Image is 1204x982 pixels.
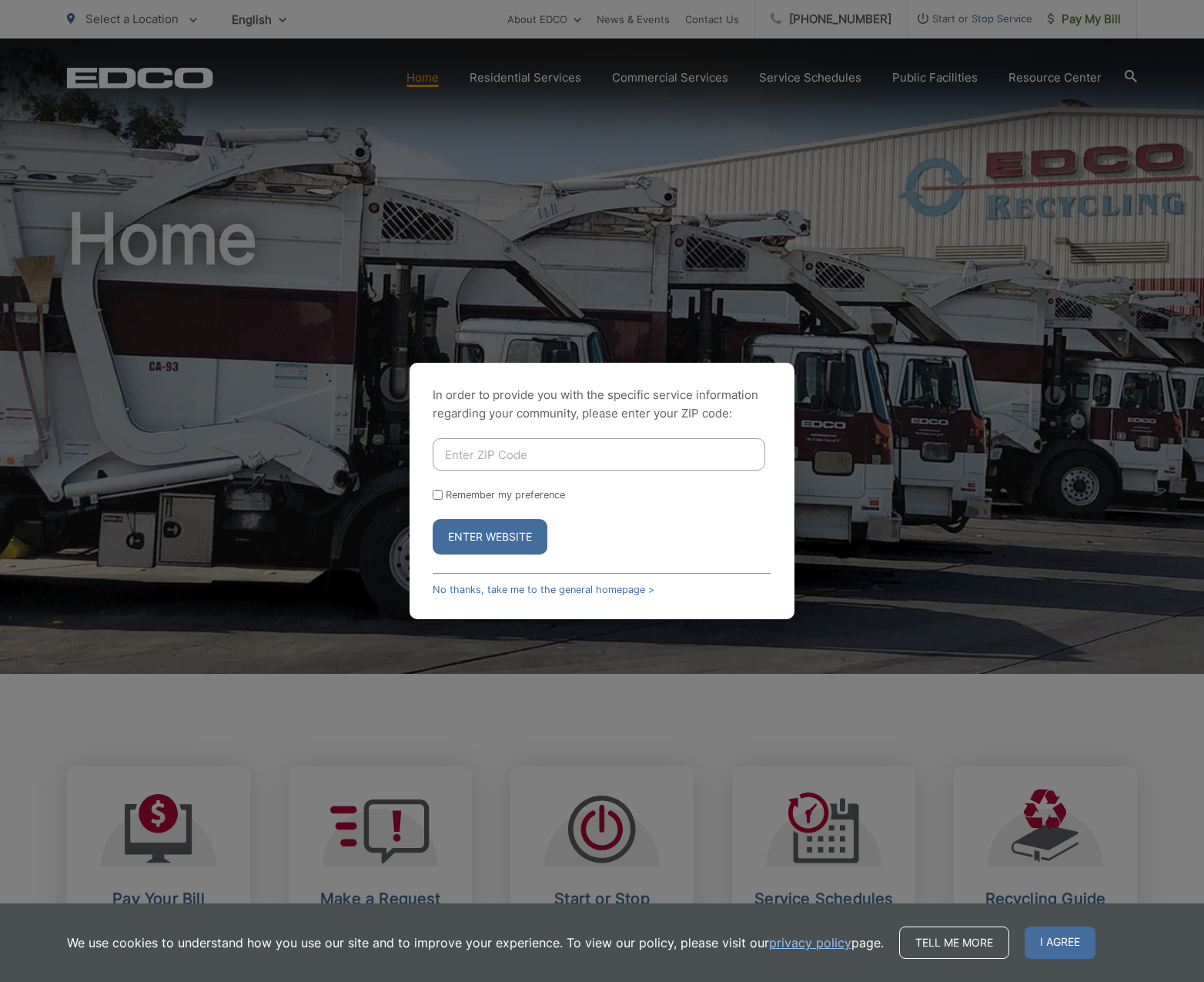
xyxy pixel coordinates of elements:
label: Remember my preference [446,489,565,501]
p: We use cookies to understand how you use our site and to improve your experience. To view our pol... [67,933,884,952]
a: Tell me more [899,927,1009,959]
a: privacy policy [769,933,851,952]
a: No thanks, take me to the general homepage > [433,584,654,595]
input: Enter ZIP Code [433,438,765,471]
span: I agree [1025,927,1095,959]
button: Enter Website [433,519,547,555]
p: In order to provide you with the specific service information regarding your community, please en... [433,386,771,423]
